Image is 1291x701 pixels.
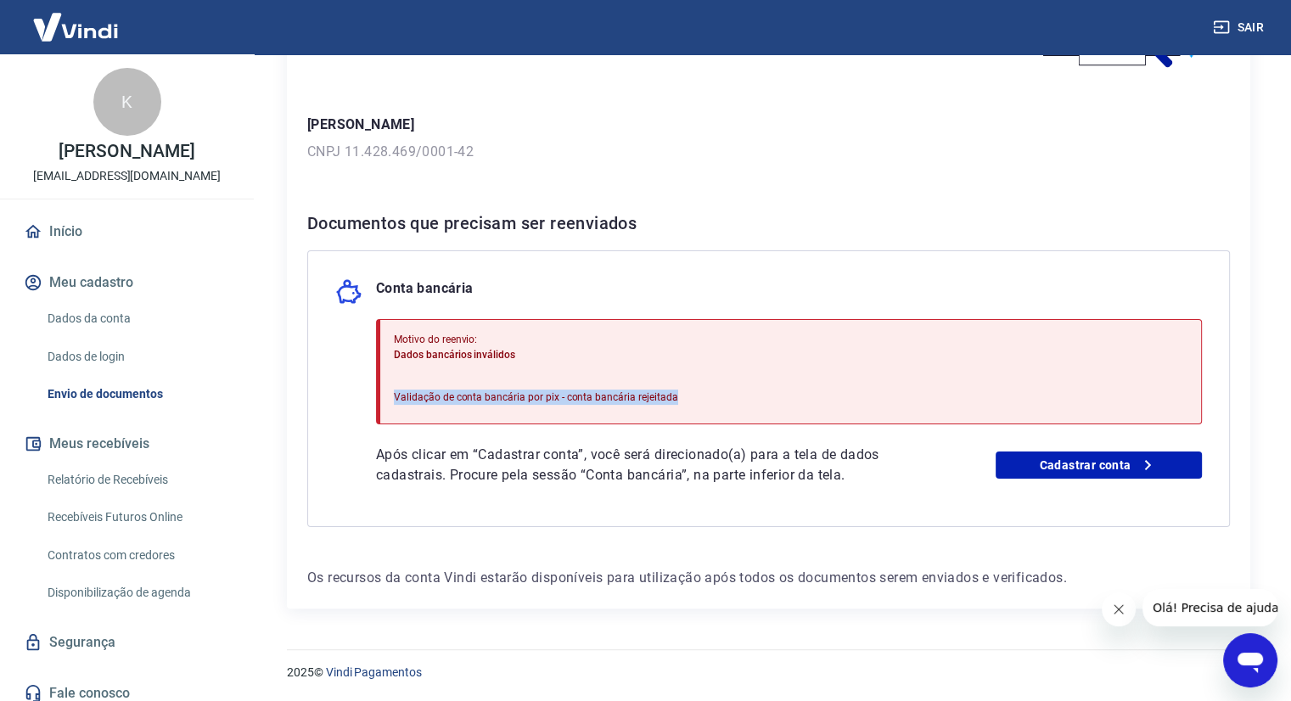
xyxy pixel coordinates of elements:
[335,278,362,306] img: money_pork.0c50a358b6dafb15dddc3eea48f23780.svg
[394,390,678,405] p: Validação de conta bancária por pix - conta bancária rejeitada
[59,143,194,160] p: [PERSON_NAME]
[20,624,233,661] a: Segurança
[33,167,221,185] p: [EMAIL_ADDRESS][DOMAIN_NAME]
[287,664,1250,681] p: 2025 ©
[20,213,233,250] a: Início
[41,500,233,535] a: Recebíveis Futuros Online
[20,264,233,301] button: Meu cadastro
[41,301,233,336] a: Dados da conta
[326,665,422,679] a: Vindi Pagamentos
[41,377,233,412] a: Envio de documentos
[41,463,233,497] a: Relatório de Recebíveis
[1102,592,1136,626] iframe: Fechar mensagem
[394,349,515,361] span: Dados bancários inválidos
[307,142,1230,162] p: CNPJ 11.428.469/0001-42
[996,451,1202,479] a: Cadastrar conta
[20,425,233,463] button: Meus recebíveis
[307,115,1230,135] p: [PERSON_NAME]
[41,538,233,573] a: Contratos com credores
[41,339,233,374] a: Dados de login
[1223,633,1277,687] iframe: Botão para abrir a janela de mensagens
[10,12,143,25] span: Olá! Precisa de ajuda?
[376,445,912,485] p: Após clicar em “Cadastrar conta”, você será direcionado(a) para a tela de dados cadastrais. Procu...
[20,1,131,53] img: Vindi
[1210,12,1271,43] button: Sair
[376,278,474,306] p: Conta bancária
[394,332,678,347] p: Motivo do reenvio:
[1142,589,1277,626] iframe: Mensagem da empresa
[307,568,1230,588] p: Os recursos da conta Vindi estarão disponíveis para utilização após todos os documentos serem env...
[41,575,233,610] a: Disponibilização de agenda
[307,210,1230,237] h6: Documentos que precisam ser reenviados
[93,68,161,136] div: K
